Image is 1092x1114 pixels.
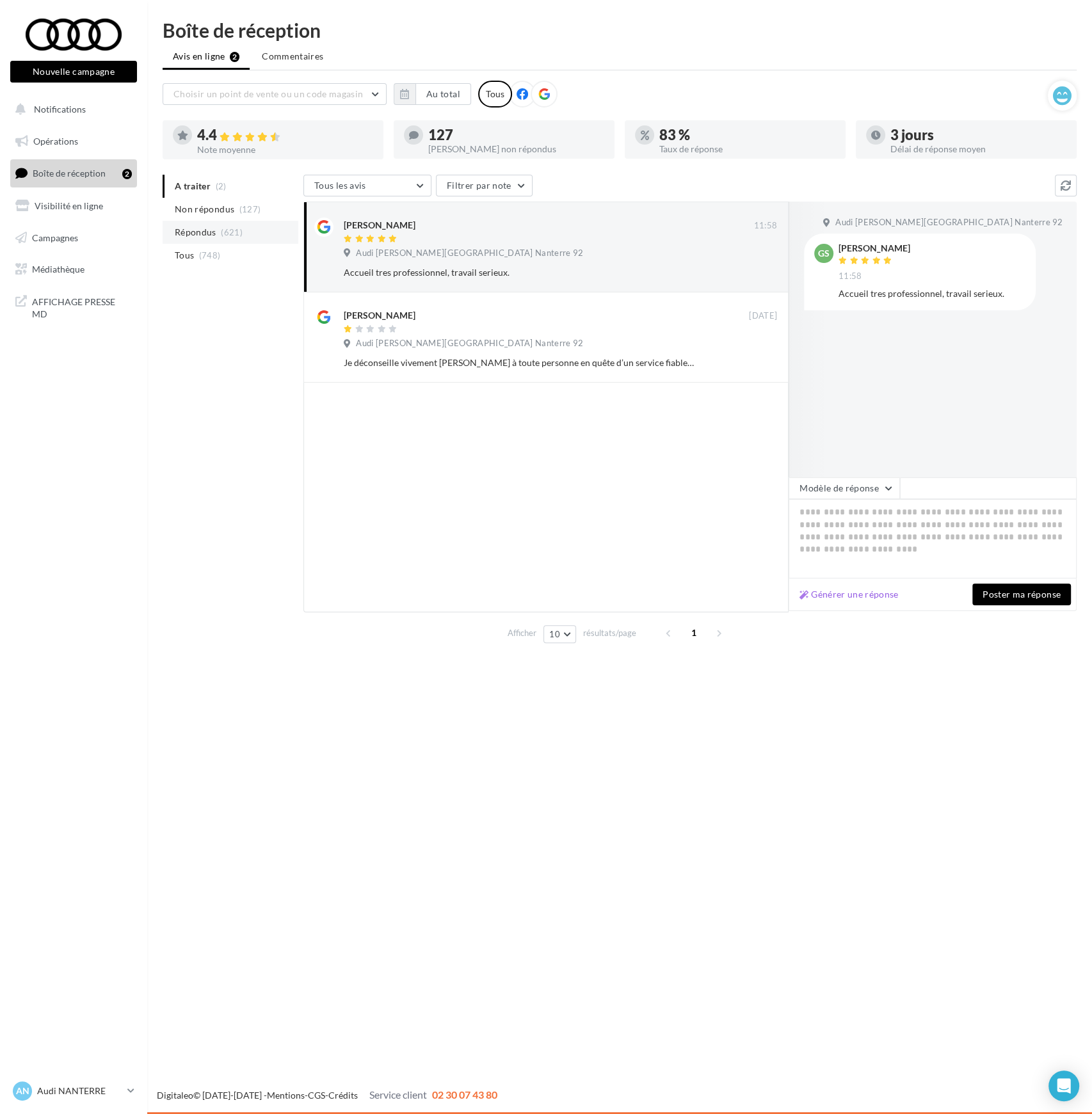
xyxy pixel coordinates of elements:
div: [PERSON_NAME] [839,244,910,253]
span: Répondus [175,226,216,239]
div: 127 [428,128,604,142]
span: Tous les avis [314,180,366,191]
button: Au total [394,83,471,105]
button: Générer une réponse [794,587,904,602]
p: Audi NANTERRE [37,1085,122,1097]
button: Tous les avis [303,175,431,196]
div: Note moyenne [197,145,373,154]
a: CGS [308,1090,325,1101]
span: Médiathèque [32,264,84,275]
div: 2 [122,169,132,179]
a: Boîte de réception2 [8,159,140,187]
div: Accueil tres professionnel, travail serieux. [344,266,694,279]
div: Taux de réponse [659,145,835,154]
button: Modèle de réponse [789,477,900,499]
span: Visibilité en ligne [35,200,103,211]
span: 11:58 [839,271,862,282]
span: Non répondus [175,203,234,216]
button: Filtrer par note [436,175,533,196]
span: © [DATE]-[DATE] - - - [157,1090,497,1101]
a: Visibilité en ligne [8,193,140,219]
div: [PERSON_NAME] [344,219,415,232]
a: Campagnes [8,225,140,251]
div: Je déconseille vivement [PERSON_NAME] à toute personne en quête d’un service fiable et respectueu... [344,356,694,369]
span: Afficher [508,627,536,639]
span: Campagnes [32,232,78,243]
span: [DATE] [749,310,777,322]
span: Boîte de réception [33,168,106,179]
span: Service client [369,1088,427,1101]
div: Délai de réponse moyen [890,145,1066,154]
a: Mentions [267,1090,305,1101]
span: 10 [549,629,560,639]
span: 11:58 [753,220,777,232]
span: Tous [175,249,194,262]
span: Opérations [33,136,78,147]
span: Commentaires [262,50,323,63]
div: Open Intercom Messenger [1048,1070,1079,1101]
span: Notifications [34,104,86,115]
div: 4.4 [197,128,373,143]
span: Audi [PERSON_NAME][GEOGRAPHIC_DATA] Nanterre 92 [356,338,583,349]
a: AN Audi NANTERRE [10,1079,137,1103]
div: Boîte de réception [163,20,1077,40]
div: [PERSON_NAME] non répondus [428,145,604,154]
button: Poster ma réponse [972,584,1071,605]
a: Opérations [8,128,140,155]
div: Accueil tres professionnel, travail serieux. [839,287,1025,300]
button: Nouvelle campagne [10,61,137,83]
span: 1 [684,623,704,643]
span: Audi [PERSON_NAME][GEOGRAPHIC_DATA] Nanterre 92 [356,248,583,259]
a: Médiathèque [8,256,140,283]
div: 3 jours [890,128,1066,142]
span: 02 30 07 43 80 [432,1088,497,1101]
button: Au total [415,83,471,105]
button: Choisir un point de vente ou un code magasin [163,83,387,105]
div: 83 % [659,128,835,142]
span: (621) [221,227,243,237]
a: Crédits [328,1090,358,1101]
div: [PERSON_NAME] [344,309,415,322]
a: AFFICHAGE PRESSE MD [8,288,140,326]
span: résultats/page [583,627,636,639]
a: Digitaleo [157,1090,193,1101]
span: AFFICHAGE PRESSE MD [32,293,132,321]
span: Audi [PERSON_NAME][GEOGRAPHIC_DATA] Nanterre 92 [835,217,1063,228]
span: (748) [199,250,221,260]
div: Tous [478,81,512,107]
button: Notifications [8,96,134,123]
span: Choisir un point de vente ou un code magasin [173,88,363,99]
button: 10 [543,625,576,643]
span: AN [16,1085,29,1097]
span: GS [818,247,830,260]
span: (127) [239,204,261,214]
